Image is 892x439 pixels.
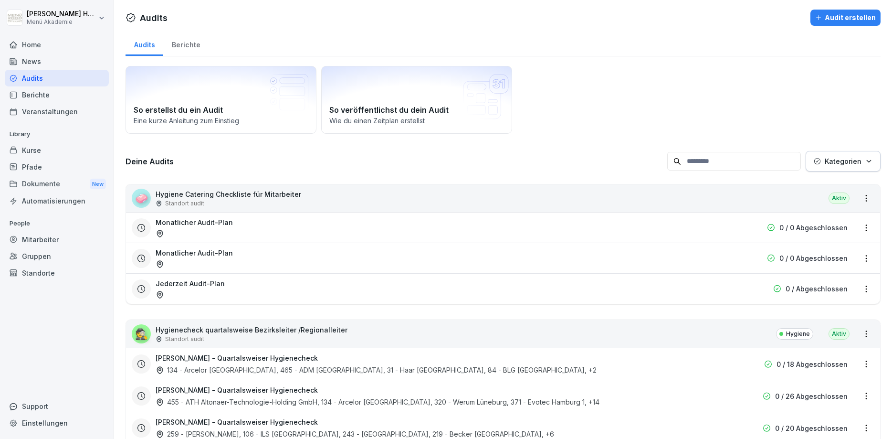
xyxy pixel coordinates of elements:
p: Hygiene Catering Checkliste für Mitarbeiter [156,189,301,199]
h3: [PERSON_NAME] - Quartalsweiser Hygienecheck [156,353,318,363]
div: 455 - ATH Altonaer-Technologie-Holding GmbH, 134 - Arcelor [GEOGRAPHIC_DATA], 320 - Werum Lünebur... [156,397,599,407]
div: 259 - [PERSON_NAME], 106 - ILS [GEOGRAPHIC_DATA], 243 - [GEOGRAPHIC_DATA], 219 - Becker [GEOGRAPH... [156,429,554,439]
h2: So erstellst du ein Audit [134,104,308,116]
div: 134 - Arcelor [GEOGRAPHIC_DATA], 465 - ADM [GEOGRAPHIC_DATA], 31 - Haar [GEOGRAPHIC_DATA], 84 - B... [156,365,597,375]
div: New [90,179,106,190]
a: Standorte [5,265,109,281]
a: DokumenteNew [5,175,109,193]
div: 🕵️ [132,324,151,343]
p: Library [5,127,109,142]
a: Automatisierungen [5,193,109,209]
p: Standort audit [165,335,204,343]
button: Kategorien [806,151,881,171]
div: Audit erstellen [815,12,876,23]
a: Pfade [5,159,109,175]
p: 0 / 26 Abgeschlossen [775,391,848,401]
a: Berichte [5,86,109,103]
p: Eine kurze Anleitung zum Einstieg [134,116,308,126]
p: 0 / 0 Abgeschlossen [779,223,848,233]
div: Dokumente [5,175,109,193]
div: Aktiv [829,328,850,340]
p: Standort audit [165,199,204,208]
h3: Monatlicher Audit-Plan [156,248,233,258]
a: Audits [5,70,109,86]
a: So erstellst du ein AuditEine kurze Anleitung zum Einstieg [126,66,316,134]
p: 0 / 18 Abgeschlossen [777,359,848,369]
a: So veröffentlichst du dein AuditWie du einen Zeitplan erstellst [321,66,512,134]
h2: So veröffentlichst du dein Audit [329,104,504,116]
a: Home [5,36,109,53]
h3: Deine Audits [126,156,662,167]
a: Kurse [5,142,109,159]
button: Audit erstellen [810,10,881,26]
p: 0 / 0 Abgeschlossen [779,253,848,263]
div: Aktiv [829,193,850,204]
p: 0 / Abgeschlossen [786,284,848,294]
h3: [PERSON_NAME] - Quartalsweiser Hygienecheck [156,385,318,395]
h1: Audits [140,11,168,24]
a: Mitarbeiter [5,231,109,248]
a: Veranstaltungen [5,103,109,120]
p: Menü Akademie [27,19,96,25]
p: [PERSON_NAME] Hemken [27,10,96,18]
p: Hygiene [786,330,810,338]
a: News [5,53,109,70]
p: Kategorien [825,156,861,166]
a: Einstellungen [5,415,109,431]
a: Berichte [163,32,209,56]
div: Support [5,398,109,415]
a: Gruppen [5,248,109,265]
p: 0 / 20 Abgeschlossen [775,423,848,433]
h3: Jederzeit Audit-Plan [156,278,225,289]
p: People [5,216,109,231]
p: Wie du einen Zeitplan erstellst [329,116,504,126]
h3: Monatlicher Audit-Plan [156,217,233,227]
p: Hygienecheck quartalsweise Bezirksleiter /Regionalleiter [156,325,347,335]
h3: [PERSON_NAME] - Quartalsweiser Hygienecheck [156,417,318,427]
a: Audits [126,32,163,56]
div: 🧼 [132,189,151,208]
